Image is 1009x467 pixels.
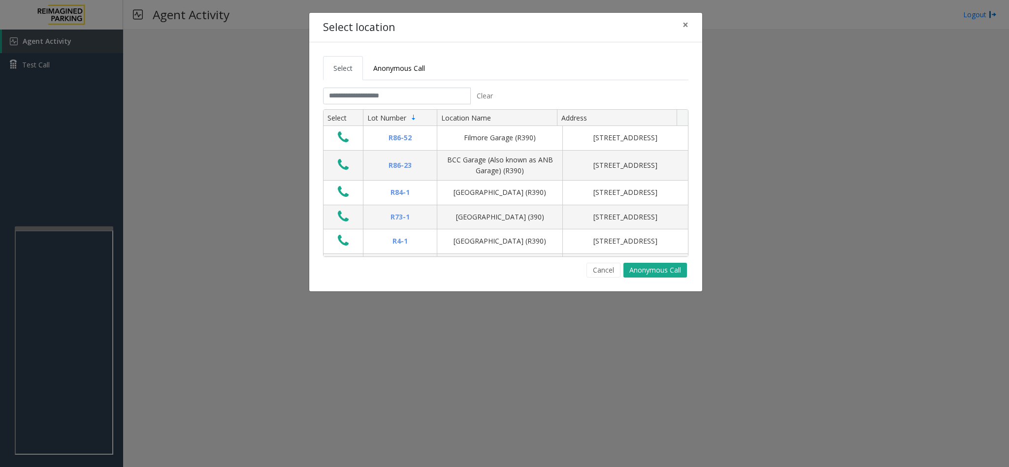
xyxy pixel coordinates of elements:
[369,132,431,143] div: R86-52
[369,187,431,198] div: R84-1
[323,20,395,35] h4: Select location
[443,132,556,143] div: Filmore Garage (R390)
[333,63,353,73] span: Select
[367,113,406,123] span: Lot Number
[369,160,431,171] div: R86-23
[569,132,682,143] div: [STREET_ADDRESS]
[569,187,682,198] div: [STREET_ADDRESS]
[369,212,431,222] div: R73-1
[683,18,688,31] span: ×
[324,110,688,256] div: Data table
[471,88,498,104] button: Clear
[441,113,491,123] span: Location Name
[561,113,587,123] span: Address
[676,13,695,37] button: Close
[369,236,431,247] div: R4-1
[410,114,418,122] span: Sortable
[623,263,687,278] button: Anonymous Call
[373,63,425,73] span: Anonymous Call
[569,212,682,222] div: [STREET_ADDRESS]
[443,187,556,198] div: [GEOGRAPHIC_DATA] (R390)
[443,212,556,222] div: [GEOGRAPHIC_DATA] (390)
[569,236,682,247] div: [STREET_ADDRESS]
[586,263,620,278] button: Cancel
[569,160,682,171] div: [STREET_ADDRESS]
[324,110,363,126] th: Select
[323,56,688,80] ul: Tabs
[443,236,556,247] div: [GEOGRAPHIC_DATA] (R390)
[443,155,556,177] div: BCC Garage (Also known as ANB Garage) (R390)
